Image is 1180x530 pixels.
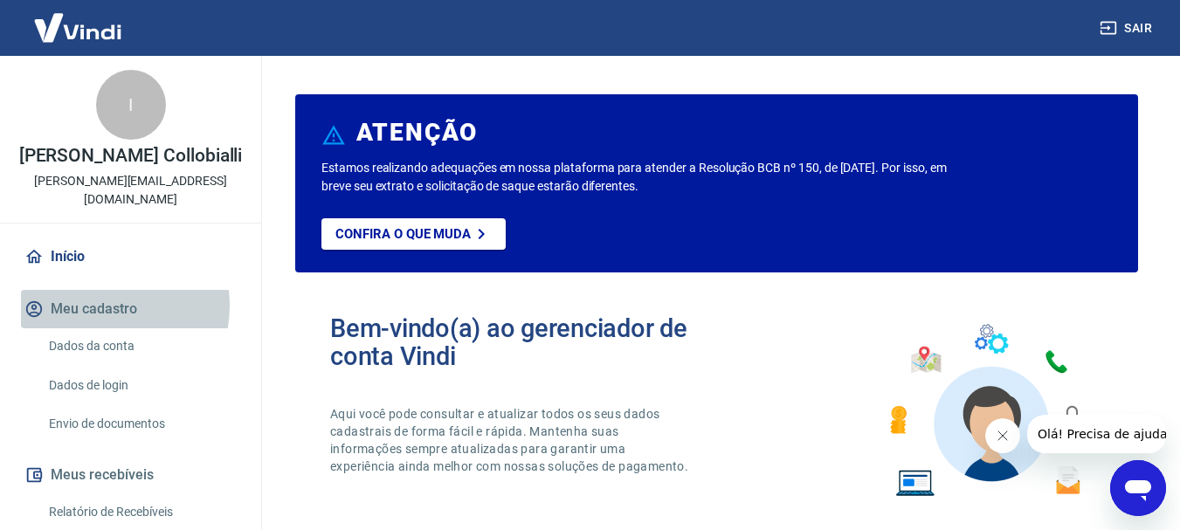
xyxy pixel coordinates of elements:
span: Olá! Precisa de ajuda? [10,12,147,26]
a: Confira o que muda [321,218,506,250]
p: Estamos realizando adequações em nossa plataforma para atender a Resolução BCB nº 150, de [DATE].... [321,159,954,196]
button: Sair [1096,12,1159,45]
img: Vindi [21,1,135,54]
a: Envio de documentos [42,406,240,442]
div: I [96,70,166,140]
button: Meus recebíveis [21,456,240,494]
a: Início [21,237,240,276]
img: Imagem de um avatar masculino com diversos icones exemplificando as funcionalidades do gerenciado... [874,314,1103,507]
h6: ATENÇÃO [356,124,478,141]
a: Dados da conta [42,328,240,364]
button: Meu cadastro [21,290,240,328]
a: Dados de login [42,368,240,403]
p: Confira o que muda [335,226,471,242]
p: [PERSON_NAME] Collobialli [19,147,243,165]
iframe: Mensagem da empresa [1027,415,1166,453]
h2: Bem-vindo(a) ao gerenciador de conta Vindi [330,314,717,370]
p: [PERSON_NAME][EMAIL_ADDRESS][DOMAIN_NAME] [14,172,247,209]
p: Aqui você pode consultar e atualizar todos os seus dados cadastrais de forma fácil e rápida. Mant... [330,405,692,475]
iframe: Botão para abrir a janela de mensagens [1110,460,1166,516]
iframe: Fechar mensagem [985,418,1020,453]
a: Relatório de Recebíveis [42,494,240,530]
